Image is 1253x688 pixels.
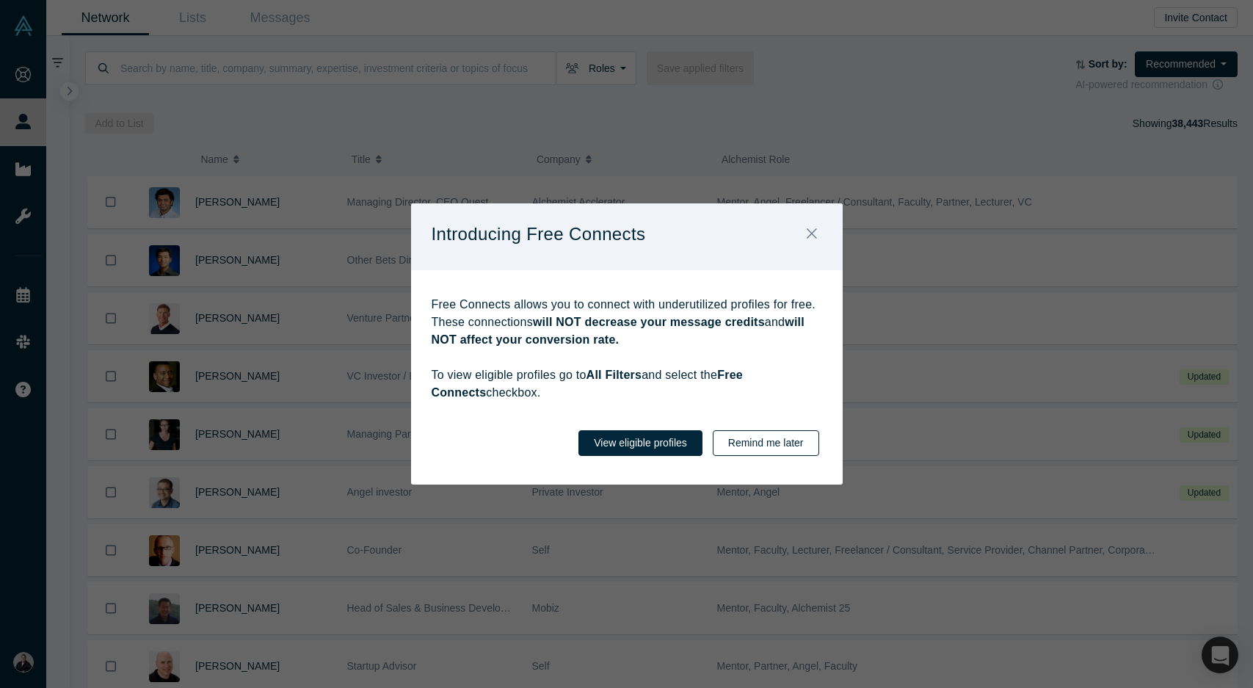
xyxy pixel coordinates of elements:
[533,316,765,328] strong: will NOT decrease your message credits
[713,430,819,456] button: Remind me later
[796,219,827,250] button: Close
[578,430,702,456] button: View eligible profiles
[432,219,646,250] p: Introducing Free Connects
[432,296,822,402] p: Free Connects allows you to connect with underutilized profiles for free. These connections and T...
[586,369,642,381] strong: All Filters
